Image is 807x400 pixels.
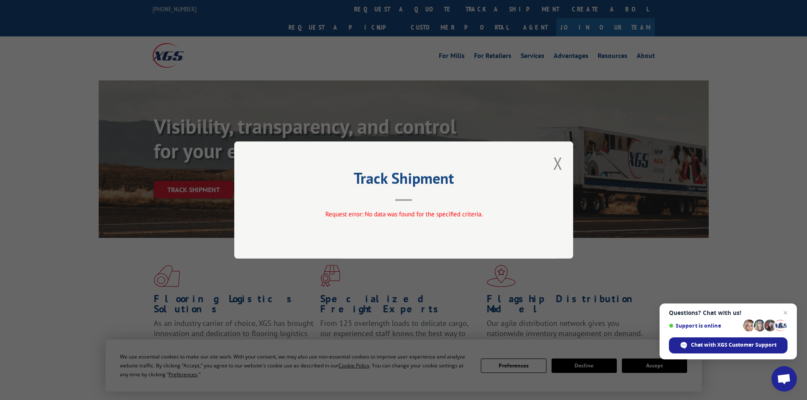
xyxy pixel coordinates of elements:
[771,366,797,392] div: Open chat
[669,323,740,329] span: Support is online
[780,308,790,318] span: Close chat
[325,210,482,218] span: Request error: No data was found for the specified criteria.
[691,341,776,349] span: Chat with XGS Customer Support
[669,309,788,316] span: Questions? Chat with us!
[277,172,531,188] h2: Track Shipment
[669,337,788,353] div: Chat with XGS Customer Support
[553,152,563,174] button: Close modal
